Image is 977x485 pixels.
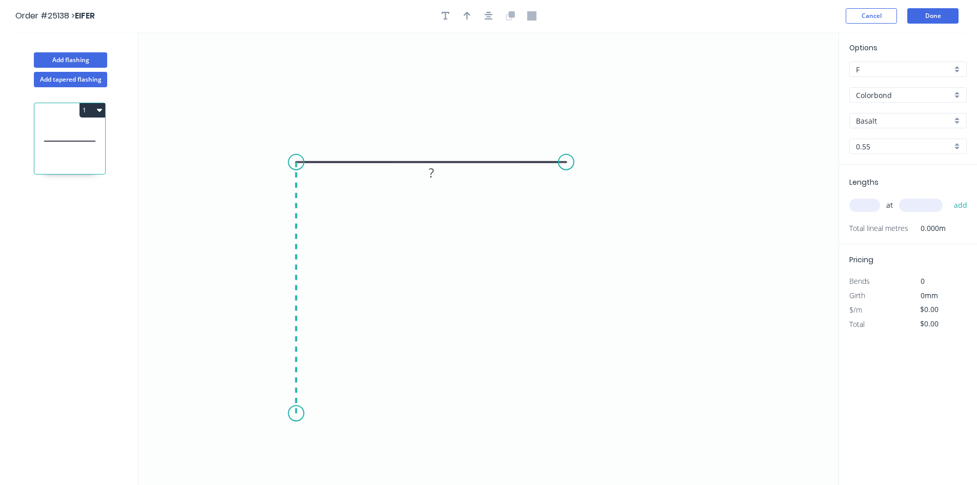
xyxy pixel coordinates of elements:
[846,8,897,24] button: Cancel
[75,10,95,22] span: EIFER
[849,305,862,315] span: $/m
[886,198,893,212] span: at
[856,115,952,126] input: Colour
[849,276,870,286] span: Bends
[921,276,925,286] span: 0
[908,221,946,236] span: 0.000m
[856,141,952,152] input: Thickness
[849,43,878,53] span: Options
[34,72,107,87] button: Add tapered flashing
[856,64,952,75] input: Price level
[849,177,879,187] span: Lengths
[849,290,865,300] span: Girth
[34,52,107,68] button: Add flashing
[15,10,75,22] span: Order #25138 >
[849,255,873,265] span: Pricing
[849,221,908,236] span: Total lineal metres
[949,197,973,214] button: add
[921,290,938,300] span: 0mm
[429,164,434,181] tspan: ?
[856,90,952,101] input: Material
[79,103,105,118] button: 1
[138,32,839,485] svg: 0
[849,319,865,329] span: Total
[907,8,959,24] button: Done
